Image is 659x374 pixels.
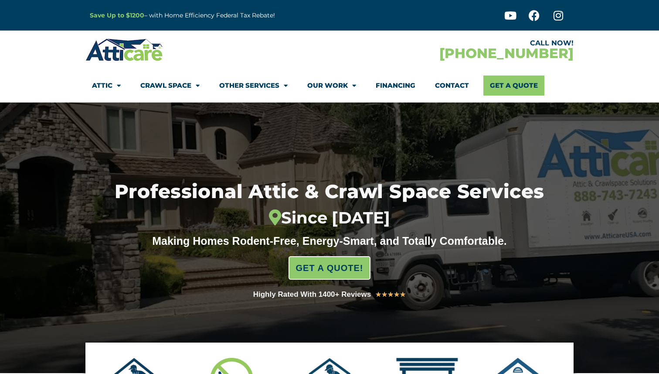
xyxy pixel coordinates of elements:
div: Since [DATE] [71,208,588,227]
a: Other Services [219,75,288,96]
div: Making Homes Rodent-Free, Energy-Smart, and Totally Comfortable. [136,234,523,247]
i: ★ [381,289,387,300]
h1: Professional Attic & Crawl Space Services [71,182,588,227]
a: GET A QUOTE! [289,256,371,280]
i: ★ [400,289,406,300]
a: Get A Quote [483,75,544,96]
a: Contact [435,75,469,96]
a: Crawl Space [140,75,200,96]
div: Highly Rated With 1400+ Reviews [253,288,371,301]
div: CALL NOW! [329,40,574,47]
i: ★ [387,289,394,300]
span: GET A QUOTE! [296,259,363,277]
i: ★ [394,289,400,300]
nav: Menu [92,75,567,96]
a: Our Work [307,75,356,96]
a: Financing [376,75,415,96]
a: Attic [92,75,121,96]
div: 5/5 [375,289,406,300]
a: Save Up to $1200 [90,11,144,19]
i: ★ [375,289,381,300]
p: – with Home Efficiency Federal Tax Rebate! [90,10,372,21]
